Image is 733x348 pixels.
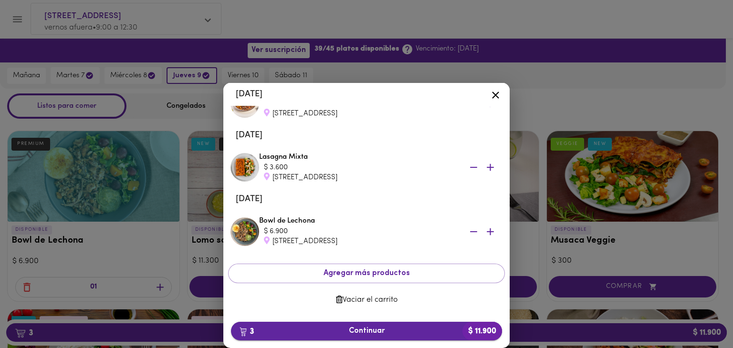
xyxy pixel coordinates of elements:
li: [DATE] [228,188,505,211]
b: $ 11.900 [462,322,502,340]
div: Lasagna Mixta [259,152,503,183]
iframe: Messagebird Livechat Widget [678,293,723,338]
span: Continuar [239,327,494,336]
div: [STREET_ADDRESS] [264,236,455,246]
div: $ 3.600 [264,163,455,173]
img: cart.png [240,327,247,337]
img: Bowl de Lechona [230,217,259,246]
div: Bowl de Lechona [259,216,503,246]
div: [STREET_ADDRESS] [264,173,455,183]
button: Vaciar el carrito [228,291,505,309]
div: [STREET_ADDRESS] [264,109,455,119]
button: 3Continuar$ 11.900 [231,322,502,340]
span: Vaciar el carrito [236,296,497,305]
img: Lasagna Mixta [230,153,259,182]
button: Agregar más productos [228,264,505,283]
b: 3 [234,325,260,338]
li: [DATE] [228,124,505,147]
div: $ 6.900 [264,226,455,236]
span: Agregar más productos [236,269,497,278]
li: [DATE] [228,83,505,106]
